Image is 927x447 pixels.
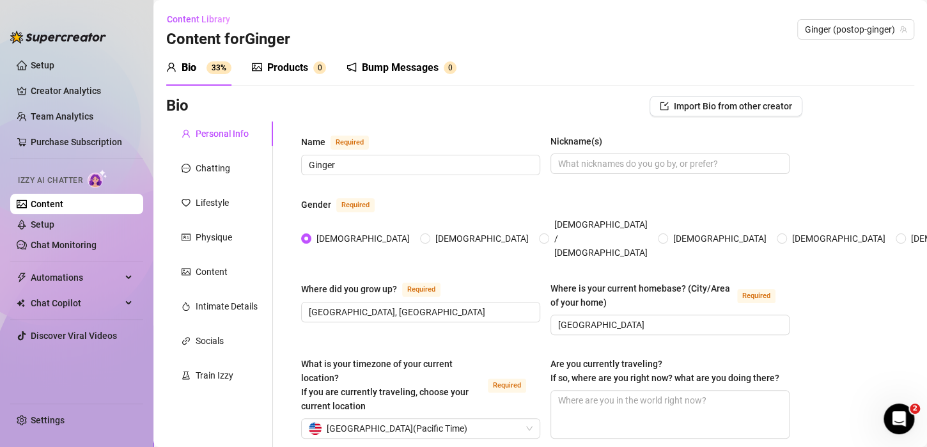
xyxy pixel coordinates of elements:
[31,267,121,288] span: Automations
[88,169,107,188] img: AI Chatter
[327,419,467,438] span: [GEOGRAPHIC_DATA] ( Pacific Time )
[336,198,375,212] span: Required
[362,60,439,75] div: Bump Messages
[31,111,93,122] a: Team Analytics
[31,199,63,209] a: Content
[182,267,191,276] span: picture
[206,61,231,74] sup: 33%
[31,219,54,230] a: Setup
[301,198,331,212] div: Gender
[301,359,469,411] span: What is your timezone of your current location? If you are currently traveling, choose your curre...
[31,293,121,313] span: Chat Copilot
[674,101,792,111] span: Import Bio from other creator
[884,404,914,434] iframe: Intercom live chat
[805,20,907,39] span: Ginger (postop-ginger)
[910,404,920,414] span: 2
[31,137,122,147] a: Purchase Subscription
[166,62,176,72] span: user
[252,62,262,72] span: picture
[550,134,602,148] div: Nickname(s)
[430,231,534,246] span: [DEMOGRAPHIC_DATA]
[309,422,322,435] img: us
[900,26,907,33] span: team
[309,158,530,172] input: Name
[196,196,229,210] div: Lifestyle
[182,60,196,75] div: Bio
[301,281,455,297] label: Where did you grow up?
[31,81,133,101] a: Creator Analytics
[166,9,240,29] button: Content Library
[166,96,189,116] h3: Bio
[737,289,775,303] span: Required
[196,299,258,313] div: Intimate Details
[301,135,325,149] div: Name
[10,31,106,43] img: logo-BBDzfeDw.svg
[558,157,779,171] input: Nickname(s)
[182,129,191,138] span: user
[182,336,191,345] span: link
[301,197,389,212] label: Gender
[166,29,290,50] h3: Content for Ginger
[182,164,191,173] span: message
[31,60,54,70] a: Setup
[196,230,232,244] div: Physique
[550,281,732,310] div: Where is your current homebase? (City/Area of your home)
[31,415,65,425] a: Settings
[309,305,530,319] input: Where did you grow up?
[182,233,191,242] span: idcard
[550,359,779,383] span: Are you currently traveling? If so, where are you right now? what are you doing there?
[182,371,191,380] span: experiment
[550,134,611,148] label: Nickname(s)
[331,136,369,150] span: Required
[301,134,383,150] label: Name
[301,282,397,296] div: Where did you grow up?
[668,231,772,246] span: [DEMOGRAPHIC_DATA]
[31,240,97,250] a: Chat Monitoring
[558,318,779,332] input: Where is your current homebase? (City/Area of your home)
[196,161,230,175] div: Chatting
[549,217,653,260] span: [DEMOGRAPHIC_DATA] / [DEMOGRAPHIC_DATA]
[17,272,27,283] span: thunderbolt
[488,379,526,393] span: Required
[196,265,228,279] div: Content
[167,14,230,24] span: Content Library
[313,61,326,74] sup: 0
[18,175,82,187] span: Izzy AI Chatter
[196,368,233,382] div: Train Izzy
[444,61,456,74] sup: 0
[267,60,308,75] div: Products
[182,302,191,311] span: fire
[17,299,25,308] img: Chat Copilot
[31,331,117,341] a: Discover Viral Videos
[196,334,224,348] div: Socials
[787,231,891,246] span: [DEMOGRAPHIC_DATA]
[402,283,440,297] span: Required
[347,62,357,72] span: notification
[196,127,249,141] div: Personal Info
[650,96,802,116] button: Import Bio from other creator
[550,281,790,310] label: Where is your current homebase? (City/Area of your home)
[182,198,191,207] span: heart
[660,102,669,111] span: import
[311,231,415,246] span: [DEMOGRAPHIC_DATA]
